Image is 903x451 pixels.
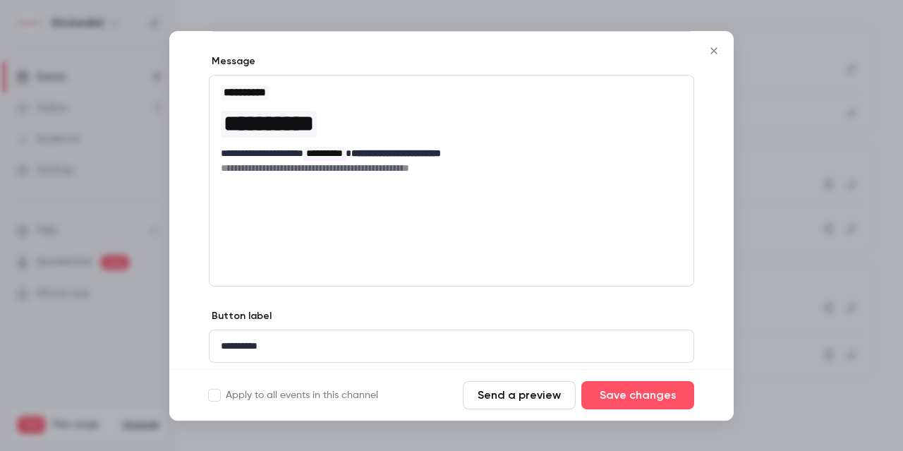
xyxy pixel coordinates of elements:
[700,37,728,65] button: Close
[463,381,576,409] button: Send a preview
[581,381,694,409] button: Save changes
[209,54,255,68] label: Message
[209,309,272,323] label: Button label
[209,388,378,402] label: Apply to all events in this channel
[210,330,693,362] div: editor
[210,76,693,184] div: editor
